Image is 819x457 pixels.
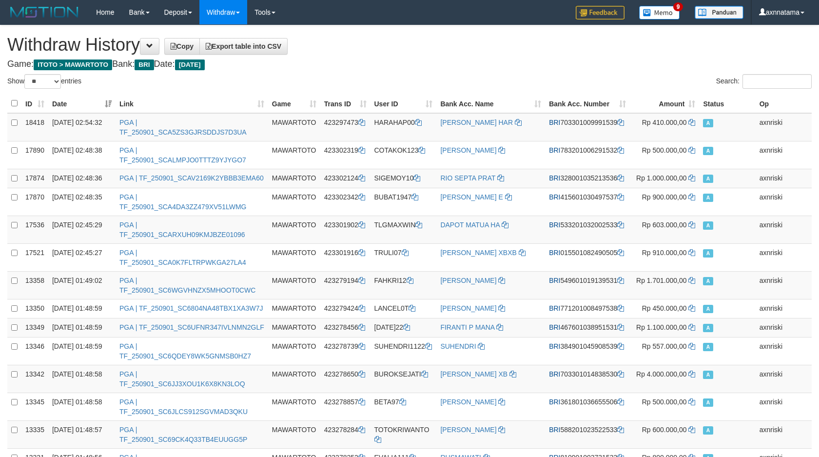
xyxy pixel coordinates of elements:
td: 423297473 [320,113,370,141]
td: 328001035213536 [545,169,630,188]
a: FIRANTI P MANA [440,323,494,331]
span: Rp 910.000,00 [642,249,687,257]
td: 423301916 [320,243,370,271]
span: Approved - Marked by axnriski [703,398,713,407]
span: Approved - Marked by axnriski [703,249,713,258]
label: Show entries [7,74,81,89]
td: axnriski [756,188,812,216]
td: 13349 [21,318,48,337]
span: Rp 500.000,00 [642,146,687,154]
td: axnriski [756,113,812,141]
td: MAWARTOTO [268,393,320,420]
td: MAWARTOTO [268,299,320,318]
span: Rp 4.000.000,00 [636,370,687,378]
span: BRI [549,119,560,126]
span: Approved - Marked by axnriski [703,221,713,230]
td: 423278650 [320,365,370,393]
a: PGA | TF_250901_SCARXUH09KMJBZE01096 [119,221,245,238]
a: PGA | TF_250901_SCA4DA3ZZ479XV51LWMG [119,193,246,211]
td: MAWARTOTO [268,271,320,299]
span: Rp 557.000,00 [642,342,687,350]
a: [PERSON_NAME] E [440,193,503,201]
span: BRI [549,174,560,182]
td: [DATE] 01:48:58 [48,365,116,393]
span: Rp 600.000,00 [642,426,687,434]
td: 423301902 [320,216,370,243]
td: MAWARTOTO [268,188,320,216]
th: Game: activate to sort column ascending [268,94,320,113]
span: BRI [549,323,560,331]
th: Link: activate to sort column ascending [116,94,268,113]
td: COTAKOK123 [370,141,437,169]
span: [DATE] [175,60,205,70]
td: 17874 [21,169,48,188]
td: 783201006291532 [545,141,630,169]
td: [DATE] 01:48:59 [48,299,116,318]
a: PGA | TF_250901_SC69CK4Q33TB4EUUGG5P [119,426,247,443]
td: 703301009991539 [545,113,630,141]
td: 361801036655506 [545,393,630,420]
td: 415601030497537 [545,188,630,216]
span: Approved - Marked by axnriski [703,343,713,351]
td: 18418 [21,113,48,141]
span: Approved - Marked by axnriski [703,324,713,332]
a: DAPOT MATUA HA [440,221,500,229]
td: MAWARTOTO [268,420,320,448]
span: Rp 1.000.000,00 [636,174,687,182]
a: PGA | TF_250901_SC6JLCS912SGVMAD3QKU [119,398,248,416]
span: Rp 1.701.000,00 [636,277,687,284]
span: Copy [171,42,194,50]
td: 384901045908539 [545,337,630,365]
td: axnriski [756,271,812,299]
td: MAWARTOTO [268,113,320,141]
td: HARAHAP00 [370,113,437,141]
a: [PERSON_NAME] [440,146,496,154]
td: 423278284 [320,420,370,448]
td: axnriski [756,216,812,243]
td: MAWARTOTO [268,216,320,243]
span: Approved - Marked by axnriski [703,371,713,379]
a: [PERSON_NAME] [440,304,496,312]
a: [PERSON_NAME] HAR [440,119,513,126]
span: Approved - Marked by axnriski [703,277,713,285]
a: PGA | TF_250901_SC6UFNR347IVLNMN2GLF [119,323,264,331]
td: 17521 [21,243,48,271]
span: Approved - Marked by axnriski [703,147,713,155]
input: Search: [742,74,812,89]
th: ID: activate to sort column ascending [21,94,48,113]
span: Approved - Marked by axnriski [703,175,713,183]
span: Approved - Marked by axnriski [703,194,713,202]
a: [PERSON_NAME] [440,426,496,434]
span: Rp 450.000,00 [642,304,687,312]
td: 015501082490505 [545,243,630,271]
span: BRI [549,370,560,378]
a: PGA | TF_250901_SC6WGVHNZX5MHOOT0CWC [119,277,255,294]
span: BRI [549,304,560,312]
td: [DATE] 02:45:27 [48,243,116,271]
a: Export table into CSV [199,38,288,55]
td: 549601019139531 [545,271,630,299]
td: [DATE] 01:48:58 [48,393,116,420]
label: Search: [716,74,812,89]
td: axnriski [756,141,812,169]
img: MOTION_logo.png [7,5,81,20]
td: BETA97 [370,393,437,420]
td: 588201023522533 [545,420,630,448]
span: Approved - Marked by axnriski [703,426,713,435]
td: 17870 [21,188,48,216]
span: BRI [549,249,560,257]
td: [DATE] 01:49:02 [48,271,116,299]
span: ITOTO > MAWARTOTO [34,60,112,70]
td: MAWARTOTO [268,337,320,365]
td: 423278857 [320,393,370,420]
span: Rp 1.100.000,00 [636,323,687,331]
span: Rp 410.000,00 [642,119,687,126]
td: 467601038951531 [545,318,630,337]
td: 13342 [21,365,48,393]
td: [DATE] 01:48:59 [48,337,116,365]
td: SUHENDRI1122 [370,337,437,365]
span: Approved - Marked by axnriski [703,119,713,127]
td: axnriski [756,420,812,448]
td: 13345 [21,393,48,420]
td: axnriski [756,299,812,318]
